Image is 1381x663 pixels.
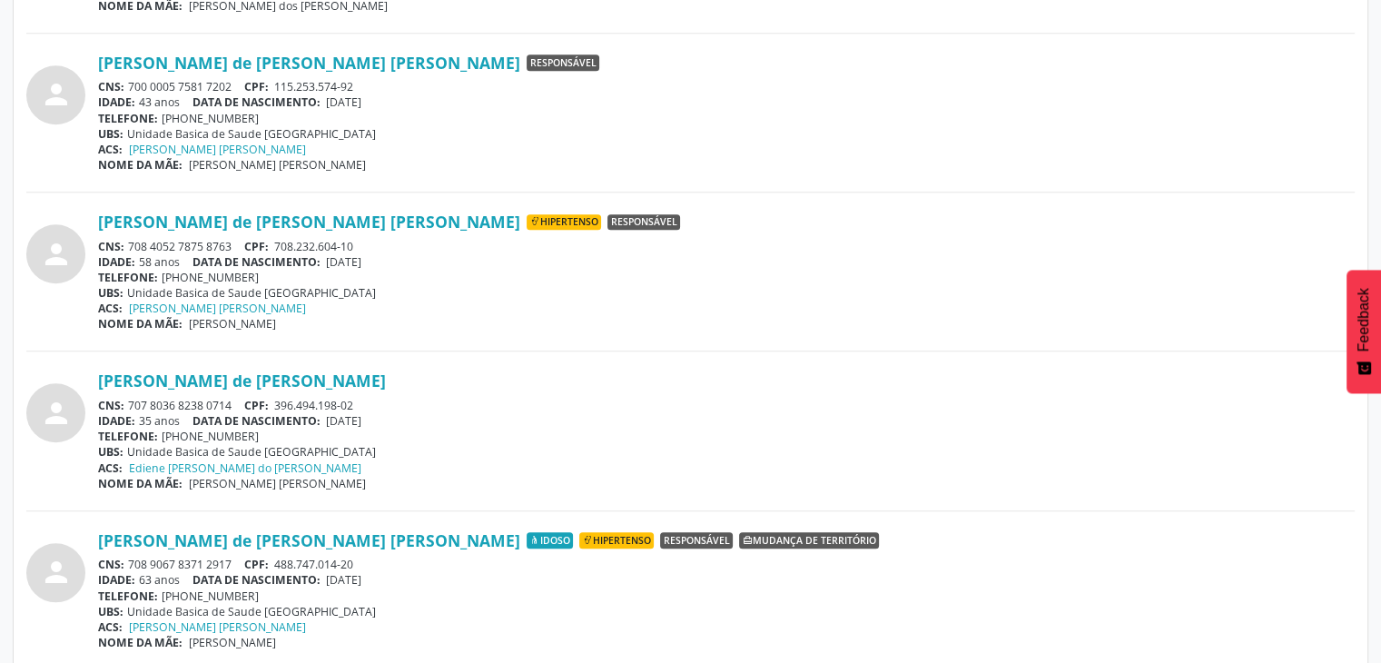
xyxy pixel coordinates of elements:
[192,413,321,429] span: DATA DE NASCIMENTO:
[98,398,1355,413] div: 707 8036 8238 0714
[98,111,158,126] span: TELEFONE:
[98,111,1355,126] div: [PHONE_NUMBER]
[98,371,386,391] a: [PERSON_NAME] de [PERSON_NAME]
[98,398,124,413] span: CNS:
[189,476,366,491] span: [PERSON_NAME] [PERSON_NAME]
[1346,270,1381,393] button: Feedback - Mostrar pesquisa
[326,254,361,270] span: [DATE]
[98,604,123,619] span: UBS:
[98,444,123,460] span: UBS:
[129,301,306,316] a: [PERSON_NAME] [PERSON_NAME]
[129,142,306,157] a: [PERSON_NAME] [PERSON_NAME]
[527,532,573,549] span: Idoso
[274,239,353,254] span: 708.232.604-10
[274,398,353,413] span: 396.494.198-02
[98,444,1355,460] div: Unidade Basica de Saude [GEOGRAPHIC_DATA]
[98,530,520,550] a: [PERSON_NAME] de [PERSON_NAME] [PERSON_NAME]
[98,557,124,572] span: CNS:
[98,212,520,232] a: [PERSON_NAME] de [PERSON_NAME] [PERSON_NAME]
[739,532,879,549] span: Mudança de território
[244,557,269,572] span: CPF:
[40,397,73,430] i: person
[129,460,361,476] a: Ediene [PERSON_NAME] do [PERSON_NAME]
[129,619,306,635] a: [PERSON_NAME] [PERSON_NAME]
[98,429,158,444] span: TELEFONE:
[527,214,601,231] span: Hipertenso
[98,413,135,429] span: IDADE:
[98,285,123,301] span: UBS:
[98,94,1355,110] div: 43 anos
[326,413,361,429] span: [DATE]
[98,270,1355,285] div: [PHONE_NUMBER]
[660,532,733,549] span: Responsável
[98,572,135,588] span: IDADE:
[98,142,123,157] span: ACS:
[98,53,520,73] a: [PERSON_NAME] de [PERSON_NAME] [PERSON_NAME]
[244,398,269,413] span: CPF:
[98,126,123,142] span: UBS:
[98,79,124,94] span: CNS:
[98,270,158,285] span: TELEFONE:
[98,94,135,110] span: IDADE:
[244,239,269,254] span: CPF:
[98,604,1355,619] div: Unidade Basica de Saude [GEOGRAPHIC_DATA]
[326,94,361,110] span: [DATE]
[1356,288,1372,351] span: Feedback
[244,79,269,94] span: CPF:
[40,238,73,271] i: person
[98,460,123,476] span: ACS:
[274,557,353,572] span: 488.747.014-20
[607,214,680,231] span: Responsável
[98,619,123,635] span: ACS:
[98,589,158,604] span: TELEFONE:
[98,239,124,254] span: CNS:
[189,635,276,650] span: [PERSON_NAME]
[326,572,361,588] span: [DATE]
[98,79,1355,94] div: 700 0005 7581 7202
[98,429,1355,444] div: [PHONE_NUMBER]
[189,157,366,173] span: [PERSON_NAME] [PERSON_NAME]
[189,316,276,331] span: [PERSON_NAME]
[98,413,1355,429] div: 35 anos
[98,557,1355,572] div: 708 9067 8371 2917
[579,532,654,549] span: Hipertenso
[40,556,73,589] i: person
[192,572,321,588] span: DATA DE NASCIMENTO:
[98,301,123,316] span: ACS:
[98,285,1355,301] div: Unidade Basica de Saude [GEOGRAPHIC_DATA]
[192,94,321,110] span: DATA DE NASCIMENTO:
[98,126,1355,142] div: Unidade Basica de Saude [GEOGRAPHIC_DATA]
[527,54,599,71] span: Responsável
[98,635,182,650] span: NOME DA MÃE:
[98,254,135,270] span: IDADE:
[274,79,353,94] span: 115.253.574-92
[40,78,73,111] i: person
[98,589,1355,604] div: [PHONE_NUMBER]
[98,239,1355,254] div: 708 4052 7875 8763
[98,316,182,331] span: NOME DA MÃE:
[98,572,1355,588] div: 63 anos
[98,157,182,173] span: NOME DA MÃE:
[98,254,1355,270] div: 58 anos
[98,476,182,491] span: NOME DA MÃE:
[192,254,321,270] span: DATA DE NASCIMENTO:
